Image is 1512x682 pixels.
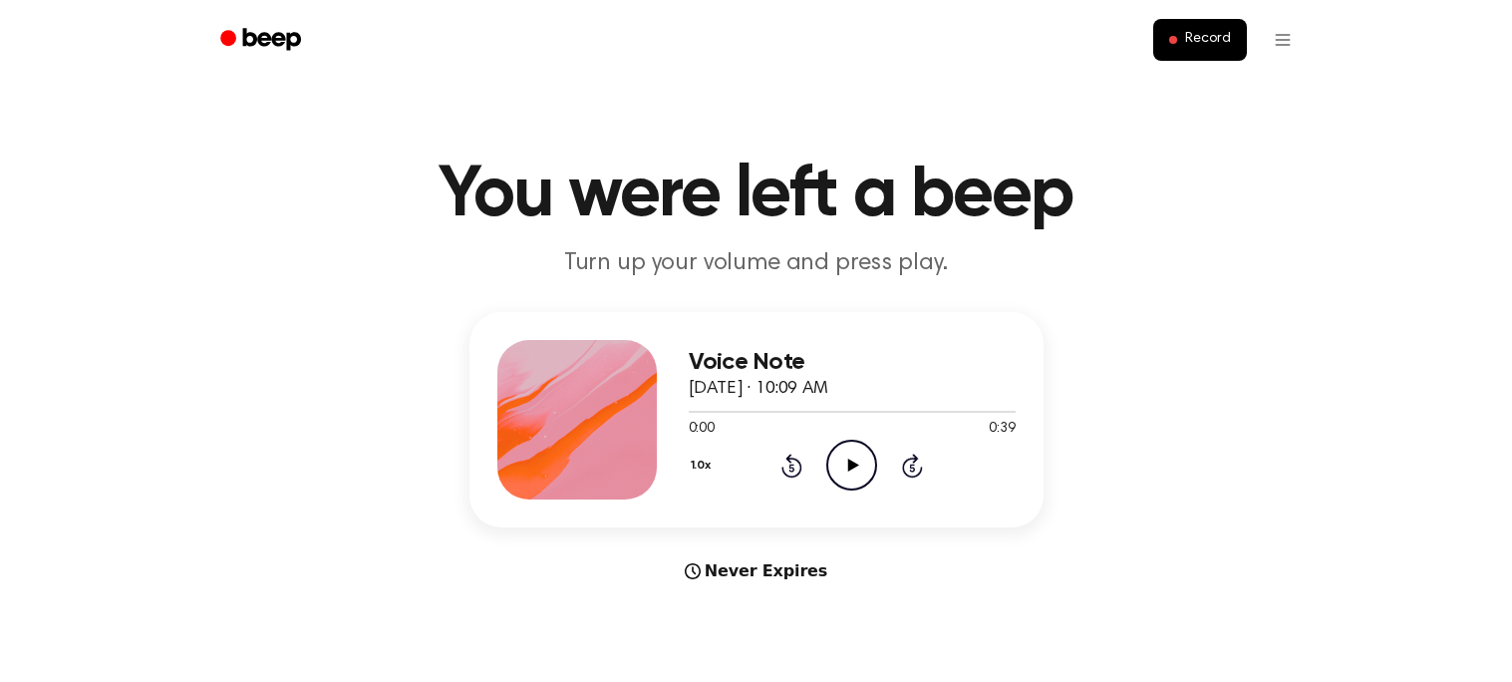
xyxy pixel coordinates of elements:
[469,559,1044,583] div: Never Expires
[246,160,1267,231] h1: You were left a beep
[206,21,319,60] a: Beep
[989,419,1015,440] span: 0:39
[374,247,1139,280] p: Turn up your volume and press play.
[1259,16,1307,64] button: Open menu
[689,449,719,483] button: 1.0x
[1153,19,1246,61] button: Record
[689,349,1016,376] h3: Voice Note
[689,419,715,440] span: 0:00
[1185,31,1230,49] span: Record
[689,380,828,398] span: [DATE] · 10:09 AM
